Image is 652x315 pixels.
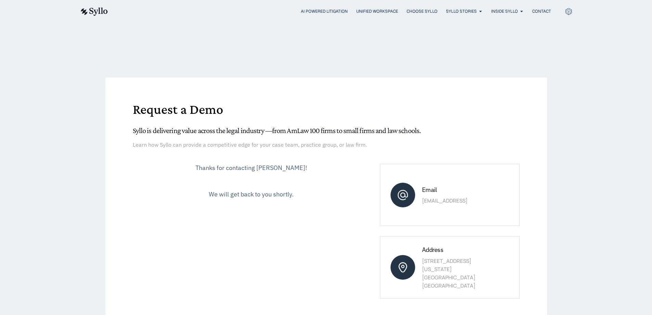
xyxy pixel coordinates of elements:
p: Learn how Syllo can provide a competitive edge for your case team, practice group, or law firm. [133,141,520,149]
div: Menu Toggle [122,8,551,15]
a: Unified Workspace [356,8,398,14]
a: Contact [532,8,551,14]
span: Email [422,186,437,194]
a: Choose Syllo [407,8,437,14]
a: Inside Syllo [491,8,518,14]
span: Address [422,246,443,254]
img: syllo [80,8,108,16]
p: [STREET_ADDRESS] [US_STATE][GEOGRAPHIC_DATA] [GEOGRAPHIC_DATA] [422,257,498,290]
h1: Request a Demo [133,102,520,116]
a: Syllo Stories [446,8,477,14]
h5: Syllo is delivering value across the legal industry —from AmLaw 100 firms to small firms and law ... [133,126,520,135]
a: AI Powered Litigation [301,8,348,14]
span: Thanks for contacting [PERSON_NAME]! [195,164,307,172]
nav: Menu [122,8,551,15]
span: We will get back to you shortly. [209,190,294,198]
p: [EMAIL_ADDRESS] [422,197,498,205]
